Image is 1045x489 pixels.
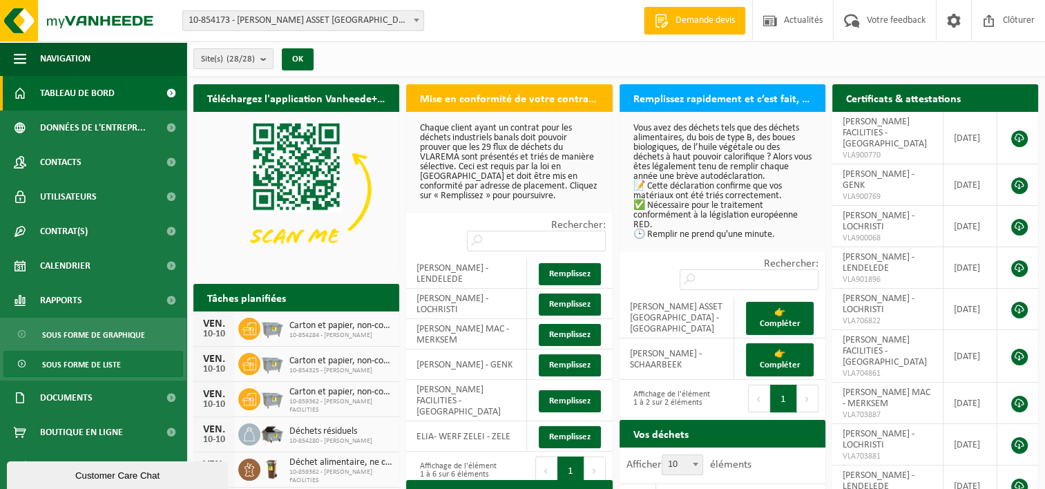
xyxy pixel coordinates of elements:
img: WB-0140-HPE-BN-06 [260,457,284,480]
span: Données de l'entrepr... [40,111,146,145]
label: Rechercher: [764,258,818,269]
span: Boutique en ligne [40,415,123,450]
td: [PERSON_NAME] - SCHAARBEEK [620,338,734,380]
img: WB-2500-GAL-GY-01 [260,316,284,339]
span: VLA900770 [843,150,932,161]
span: Carton et papier, non-conditionné (industriel) [289,320,392,332]
div: VEN. [200,354,228,365]
h2: Vos déchets [620,420,702,447]
span: Carton et papier, non-conditionné (industriel) [289,387,392,398]
button: Previous [535,457,557,484]
h2: Mise en conformité de votre contrat Vlarema [406,84,612,111]
button: Site(s)(28/28) [193,48,274,69]
span: 10-854284 - [PERSON_NAME] [289,332,392,340]
td: [DATE] [943,206,997,247]
span: VLA706822 [843,316,932,327]
td: [DATE] [943,164,997,206]
img: WB-2500-GAL-GY-01 [260,386,284,410]
a: Sous forme de liste [3,351,183,377]
button: 1 [557,457,584,484]
span: Carton et papier, non-conditionné (industriel) [289,356,392,367]
span: Calendrier [40,249,90,283]
span: VLA901896 [843,274,932,285]
span: Demande devis [672,14,738,28]
button: Next [584,457,606,484]
a: 👉 Compléter [746,302,814,335]
td: [PERSON_NAME] - GENK [406,349,526,380]
span: VLA704861 [843,368,932,379]
span: VLA900769 [843,191,932,202]
td: [PERSON_NAME] - LENDELEDE [406,258,526,289]
button: Next [797,385,818,412]
span: 10-854325 - [PERSON_NAME] [289,367,392,375]
span: Déchets résiduels [289,426,372,437]
td: [PERSON_NAME] FACILITIES - [GEOGRAPHIC_DATA] [406,380,526,421]
td: [DATE] [943,330,997,383]
span: 10-859362 - [PERSON_NAME] FACILITIES [289,398,392,414]
span: VLA900068 [843,233,932,244]
span: [PERSON_NAME] - GENK [843,169,914,191]
h2: Tâches planifiées [193,284,300,311]
div: VEN. [200,389,228,400]
span: Sous forme de liste [42,352,121,378]
a: Remplissez [539,263,601,285]
a: Sous forme de graphique [3,321,183,347]
td: [PERSON_NAME] MAC - MERKSEM [406,319,526,349]
span: VLA703887 [843,410,932,421]
button: OK [282,48,314,70]
a: Remplissez [539,390,601,412]
h2: Certificats & attestations [832,84,975,111]
iframe: chat widget [7,459,231,489]
span: Utilisateurs [40,180,97,214]
span: 10 [662,455,702,474]
button: Previous [748,385,770,412]
div: Affichage de l'élément 1 à 6 sur 6 éléments [413,455,502,486]
td: [PERSON_NAME] ASSET [GEOGRAPHIC_DATA] - [GEOGRAPHIC_DATA] [620,297,734,338]
span: [PERSON_NAME] - LOCHRISTI [843,294,914,315]
td: [DATE] [943,424,997,466]
span: [PERSON_NAME] - LOCHRISTI [843,429,914,450]
span: 10-859362 - [PERSON_NAME] FACILITIES [289,468,392,485]
img: Download de VHEPlus App [193,112,399,267]
span: Documents [40,381,93,415]
img: WB-5000-GAL-GY-01 [260,421,284,445]
span: Contacts [40,145,82,180]
span: Contrat(s) [40,214,88,249]
span: Navigation [40,41,90,76]
div: 10-10 [200,435,228,445]
p: Vous avez des déchets tels que des déchets alimentaires, du bois de type B, des boues biologiques... [633,124,812,240]
a: Remplissez [539,354,601,376]
div: Affichage de l'élément 1 à 2 sur 2 éléments [626,383,716,414]
span: [PERSON_NAME] FACILITIES - [GEOGRAPHIC_DATA] [843,335,927,367]
h2: Téléchargez l'application Vanheede+ maintenant! [193,84,399,111]
span: Rapports [40,283,82,318]
span: Conditions d'accepta... [40,450,144,484]
h2: Remplissez rapidement et c’est fait, votre déclaration RED pour 2025 [620,84,825,111]
span: Sous forme de graphique [42,322,145,348]
div: 10-10 [200,400,228,410]
count: (28/28) [227,55,255,64]
td: [DATE] [943,112,997,164]
td: [PERSON_NAME] - LOCHRISTI [406,289,526,319]
div: VEN. [200,318,228,329]
span: 10 [662,454,703,475]
td: ELIA- WERF ZELEI - ZELE [406,421,526,452]
span: [PERSON_NAME] MAC - MERKSEM [843,387,930,409]
span: VLA703881 [843,451,932,462]
a: Remplissez [539,324,601,346]
span: Déchet alimentaire, ne contenant pas de produits d'origine animale, non emballé [289,457,392,468]
td: [DATE] [943,247,997,289]
a: Demande devis [644,7,745,35]
span: 10-854173 - ELIA ASSET NV - BRUSSEL [182,10,424,31]
div: VEN. [200,424,228,435]
td: [DATE] [943,383,997,424]
span: 10-854173 - ELIA ASSET NV - BRUSSEL [183,11,423,30]
span: Site(s) [201,49,255,70]
span: Tableau de bord [40,76,115,111]
a: Remplissez [539,426,601,448]
p: Chaque client ayant un contrat pour les déchets industriels banals doit pouvoir prouver que les 2... [420,124,598,201]
span: [PERSON_NAME] - LOCHRISTI [843,211,914,232]
span: [PERSON_NAME] - LENDELEDE [843,252,914,274]
a: 👉 Compléter [746,343,814,376]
